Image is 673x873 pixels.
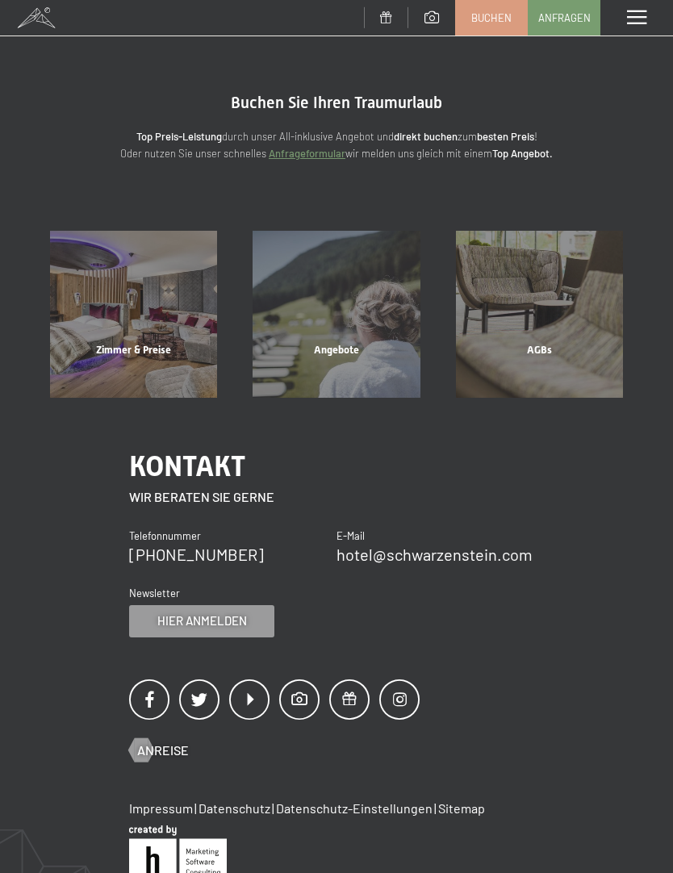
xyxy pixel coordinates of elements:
span: Hier anmelden [157,612,247,629]
span: Anreise [137,741,189,759]
a: Datenschutz-Einstellungen [276,800,433,816]
span: Anfragen [538,10,591,25]
span: Buchen [471,10,512,25]
a: Anfrageformular [269,147,345,160]
span: | [434,800,437,816]
a: Anfragen [529,1,600,35]
strong: direkt buchen [394,130,458,143]
span: Newsletter [129,587,180,599]
p: durch unser All-inklusive Angebot und zum ! Oder nutzen Sie unser schnelles wir melden uns gleich... [65,128,608,162]
strong: besten Preis [477,130,534,143]
span: E-Mail [336,529,365,542]
a: Sitemap [438,800,485,816]
span: Buchen Sie Ihren Traumurlaub [231,93,442,112]
span: Kontakt [129,449,245,482]
a: Buchen [456,1,527,35]
span: Angebote [314,344,359,356]
a: hotel@schwarzenstein.com [336,545,533,564]
a: [PHONE_NUMBER] [129,545,264,564]
span: Telefonnummer [129,529,201,542]
a: Datenschutz [199,800,270,816]
a: Buchung Zimmer & Preise [32,231,235,398]
span: | [272,800,274,816]
span: | [194,800,197,816]
span: Zimmer & Preise [96,344,171,356]
span: AGBs [527,344,552,356]
strong: Top Angebot. [492,147,553,160]
strong: Top Preis-Leistung [136,130,222,143]
a: Buchung AGBs [438,231,641,398]
a: Buchung Angebote [235,231,437,398]
span: Wir beraten Sie gerne [129,489,274,504]
a: Anreise [129,741,189,759]
a: Impressum [129,800,193,816]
